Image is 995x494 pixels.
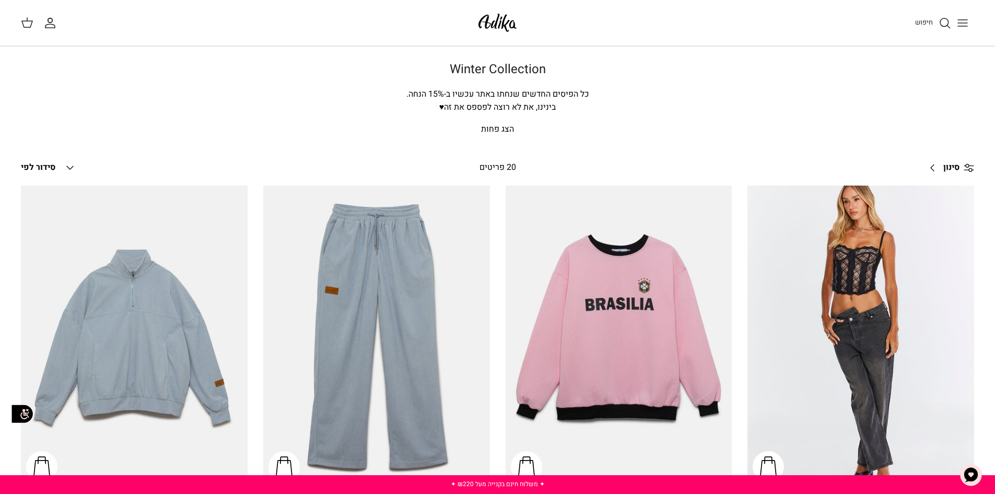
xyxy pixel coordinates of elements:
[132,62,863,77] h1: Winter Collection
[915,17,933,27] span: חיפוש
[943,161,959,175] span: סינון
[132,123,863,136] p: הצג פחות
[21,161,55,174] span: סידור לפי
[922,155,974,180] a: סינון
[406,88,444,100] span: % הנחה.
[428,88,438,100] span: 15
[915,17,951,29] a: חיפוש
[8,399,37,428] img: accessibility_icon02.svg
[444,88,589,100] span: כל הפיסים החדשים שנחתו באתר עכשיו ב-
[475,10,520,35] img: Adika IL
[263,186,490,488] a: מכנסי טרנינג City strolls
[451,479,545,489] a: ✦ משלוח חינם בקנייה מעל ₪220 ✦
[388,161,607,175] div: 20 פריטים
[955,459,987,491] button: צ'אט
[951,12,974,35] button: Toggle menu
[439,101,556,113] span: בינינו, את לא רוצה לפספס את זה♥
[747,186,974,488] a: ג׳ינס All Or Nothing קריס-קרוס | BOYFRIEND
[21,156,76,179] button: סידור לפי
[506,186,732,488] a: סווטשירט Brazilian Kid
[44,17,61,29] a: החשבון שלי
[21,186,248,488] a: סווטשירט City Strolls אוברסייז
